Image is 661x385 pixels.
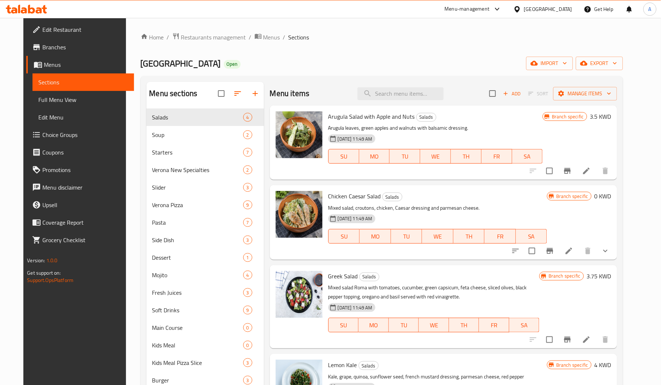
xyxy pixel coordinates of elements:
span: SA [515,151,540,162]
span: SU [332,320,356,331]
span: Select all sections [214,86,229,101]
div: items [243,253,252,262]
span: Full Menu View [38,95,128,104]
h2: Menu items [270,88,310,99]
span: [GEOGRAPHIC_DATA] [141,55,221,72]
span: Sections [289,33,309,42]
button: import [526,57,573,70]
span: Soft Drinks [152,306,243,315]
a: Edit Restaurant [26,21,134,38]
a: Support.OpsPlatform [27,275,73,285]
div: Slider [152,183,243,192]
span: [DATE] 11:49 AM [335,215,375,222]
span: Branch specific [546,272,583,279]
span: Open [224,61,241,67]
div: Side Dish3 [146,231,264,249]
button: WE [420,149,451,164]
button: SU [328,149,359,164]
a: Menus [255,33,280,42]
p: Mixed salad, croutons, chicken, Caesar dressing and parmesan cheese. [328,203,547,213]
span: 7 [244,219,252,226]
span: WE [423,151,448,162]
h6: 3.5 KWD [590,111,611,122]
span: 2 [244,131,252,138]
img: Chicken Caesar Salad [276,191,322,238]
span: Soup [152,130,243,139]
span: export [582,59,617,68]
div: Verona Pizza [152,201,243,209]
a: Full Menu View [33,91,134,108]
span: SA [512,320,537,331]
img: Arugula Salad with Apple and Nuts [276,111,322,158]
a: Sections [33,73,134,91]
input: search [358,87,444,100]
div: Burger [152,376,243,385]
div: Salads [359,361,379,370]
button: SU [328,318,359,332]
span: Select section [485,86,500,101]
div: Kids Meal Pizza Slice [152,358,243,367]
div: items [243,113,252,122]
div: Starters7 [146,144,264,161]
span: Add [502,89,522,98]
div: Kids Meal Pizza Slice3 [146,354,264,371]
a: Choice Groups [26,126,134,144]
span: Fresh Juices [152,288,243,297]
span: SA [519,231,545,242]
button: SU [328,229,360,244]
span: 4 [244,272,252,279]
li: / [249,33,252,42]
button: Branch-specific-item [559,162,576,180]
span: A [649,5,652,13]
a: Restaurants management [172,33,246,42]
span: SU [332,151,356,162]
span: Starters [152,148,243,157]
div: Salads [416,113,436,122]
button: delete [597,162,614,180]
div: items [243,130,252,139]
span: Select section first [524,88,553,99]
div: Open [224,60,241,69]
span: Version: [27,256,45,265]
div: items [243,323,252,332]
span: Menu disclaimer [42,183,128,192]
button: export [576,57,623,70]
a: Upsell [26,196,134,214]
div: items [243,218,252,227]
button: delete [597,331,614,348]
div: items [243,358,252,367]
div: items [243,341,252,350]
span: Promotions [42,165,128,174]
p: Kale, grape, quinoa, sunflower seed, french mustard dressing, parmesan cheese, red pepper [328,372,547,381]
span: Main Course [152,323,243,332]
button: TH [451,149,482,164]
span: import [532,59,567,68]
span: 3 [244,377,252,384]
div: Mojito [152,271,243,279]
span: 1 [244,254,252,261]
p: Mixed salad Roma with tomatoes, cucumber, green capsicum, feta cheese, sliced olives, black peppe... [328,283,540,301]
span: Menus [263,33,280,42]
span: [DATE] 11:49 AM [335,136,375,142]
div: Dessert [152,253,243,262]
div: items [243,236,252,244]
span: Salads [360,272,379,281]
a: Menus [26,56,134,73]
li: / [167,33,169,42]
div: Verona Pizza9 [146,196,264,214]
span: Kids Meal [152,341,243,350]
button: TU [391,229,423,244]
div: items [243,288,252,297]
button: FR [485,229,516,244]
span: Pasta [152,218,243,227]
a: Grocery Checklist [26,231,134,249]
div: Dessert1 [146,249,264,266]
span: Sort sections [229,85,247,102]
span: Edit Restaurant [42,25,128,34]
button: SA [512,149,543,164]
span: Branches [42,43,128,52]
h6: 0 KWD [595,191,611,201]
button: Branch-specific-item [559,331,576,348]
